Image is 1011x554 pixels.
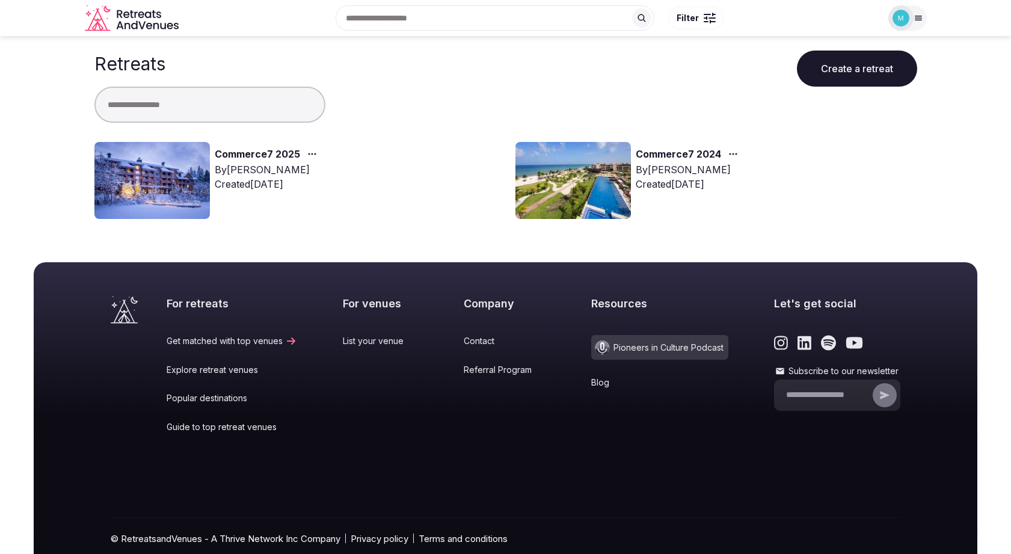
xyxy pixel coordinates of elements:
h2: Company [464,296,546,311]
h2: Resources [591,296,728,311]
img: Top retreat image for the retreat: Commerce7 2024 [515,142,631,219]
a: List your venue [343,335,418,347]
button: Create a retreat [797,51,917,87]
a: Blog [591,377,728,389]
h2: Let's get social [774,296,900,311]
h2: For venues [343,296,418,311]
a: Explore retreat venues [167,364,297,376]
a: Get matched with top venues [167,335,297,347]
img: Top retreat image for the retreat: Commerce7 2025 [94,142,210,219]
a: Visit the homepage [111,296,138,324]
a: Commerce7 2024 [636,147,721,162]
div: Created [DATE] [636,177,743,191]
label: Subscribe to our newsletter [774,365,900,377]
a: Visit the homepage [85,5,181,32]
div: Created [DATE] [215,177,322,191]
a: Link to the retreats and venues Spotify page [821,335,836,351]
a: Contact [464,335,546,347]
button: Filter [669,7,724,29]
span: Filter [677,12,699,24]
a: Link to the retreats and venues LinkedIn page [797,335,811,351]
a: Pioneers in Culture Podcast [591,335,728,360]
h2: For retreats [167,296,297,311]
a: Referral Program [464,364,546,376]
a: Terms and conditions [419,532,508,545]
a: Privacy policy [351,532,408,545]
a: Link to the retreats and venues Youtube page [846,335,863,351]
img: michael.ofarrell [893,10,909,26]
a: Guide to top retreat venues [167,421,297,433]
div: By [PERSON_NAME] [215,162,322,177]
svg: Retreats and Venues company logo [85,5,181,32]
h1: Retreats [94,53,165,75]
div: By [PERSON_NAME] [636,162,743,177]
a: Link to the retreats and venues Instagram page [774,335,788,351]
a: Popular destinations [167,392,297,404]
a: Commerce7 2025 [215,147,300,162]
